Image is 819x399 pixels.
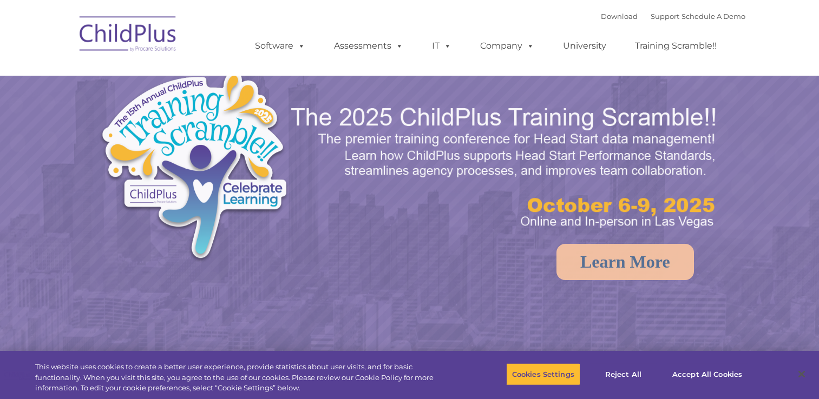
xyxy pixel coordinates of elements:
[682,12,745,21] a: Schedule A Demo
[790,362,814,386] button: Close
[589,363,657,385] button: Reject All
[469,35,545,57] a: Company
[35,362,450,394] div: This website uses cookies to create a better user experience, provide statistics about user visit...
[666,363,748,385] button: Accept All Cookies
[601,12,638,21] a: Download
[651,12,679,21] a: Support
[552,35,617,57] a: University
[244,35,316,57] a: Software
[601,12,745,21] font: |
[421,35,462,57] a: IT
[323,35,414,57] a: Assessments
[556,244,694,280] a: Learn More
[74,9,182,63] img: ChildPlus by Procare Solutions
[624,35,728,57] a: Training Scramble!!
[506,363,580,385] button: Cookies Settings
